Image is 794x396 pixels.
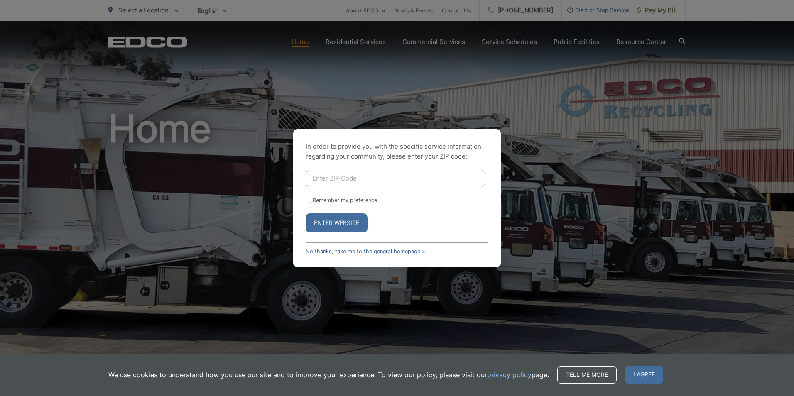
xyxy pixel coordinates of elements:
p: In order to provide you with the specific service information regarding your community, please en... [306,142,488,161]
input: Enter ZIP Code [306,170,485,187]
a: Tell me more [557,366,617,384]
span: I agree [625,366,663,384]
a: privacy policy [487,370,532,380]
button: Enter Website [306,213,368,232]
label: Remember my preference [313,197,377,203]
a: No thanks, take me to the general homepage > [306,248,425,254]
p: We use cookies to understand how you use our site and to improve your experience. To view our pol... [108,370,549,380]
